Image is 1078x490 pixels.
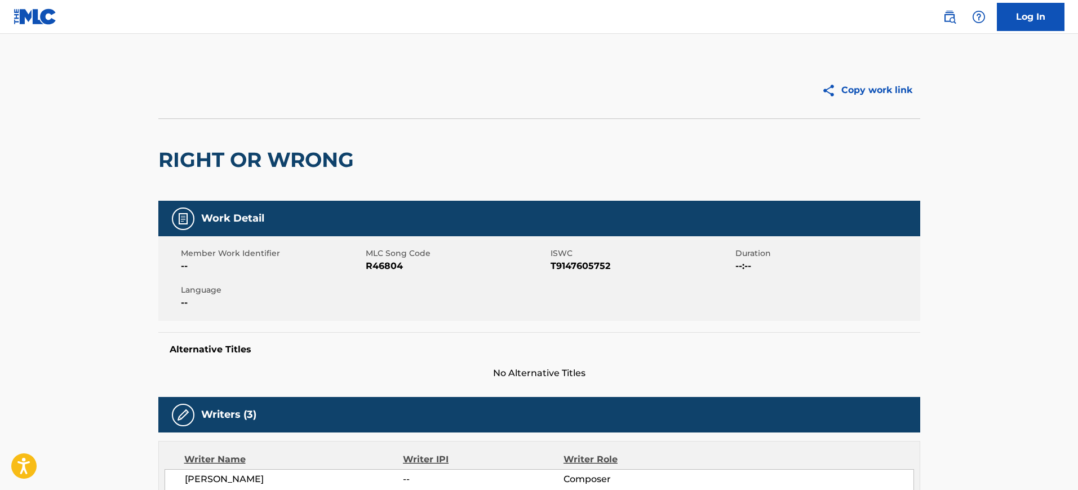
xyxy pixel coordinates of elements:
span: -- [181,296,363,310]
h2: RIGHT OR WRONG [158,147,360,173]
img: search [943,10,956,24]
button: Copy work link [814,76,920,104]
span: -- [181,259,363,273]
img: Copy work link [822,83,841,98]
span: Composer [564,473,709,486]
span: Member Work Identifier [181,248,363,259]
img: Writers [176,408,190,422]
div: Writer IPI [403,453,564,466]
div: Help [968,6,990,28]
span: No Alternative Titles [158,367,920,380]
img: MLC Logo [14,8,57,25]
div: Writer Name [184,453,403,466]
span: -- [403,473,563,486]
span: MLC Song Code [366,248,548,259]
a: Public Search [938,6,961,28]
img: help [972,10,986,24]
span: ISWC [551,248,733,259]
div: Writer Role [564,453,709,466]
img: Work Detail [176,212,190,226]
span: --:-- [735,259,917,273]
span: Duration [735,248,917,259]
h5: Alternative Titles [170,344,909,355]
span: R46804 [366,259,548,273]
a: Log In [997,3,1064,31]
h5: Work Detail [201,212,264,225]
span: [PERSON_NAME] [185,473,403,486]
span: T9147605752 [551,259,733,273]
h5: Writers (3) [201,408,256,421]
span: Language [181,284,363,296]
